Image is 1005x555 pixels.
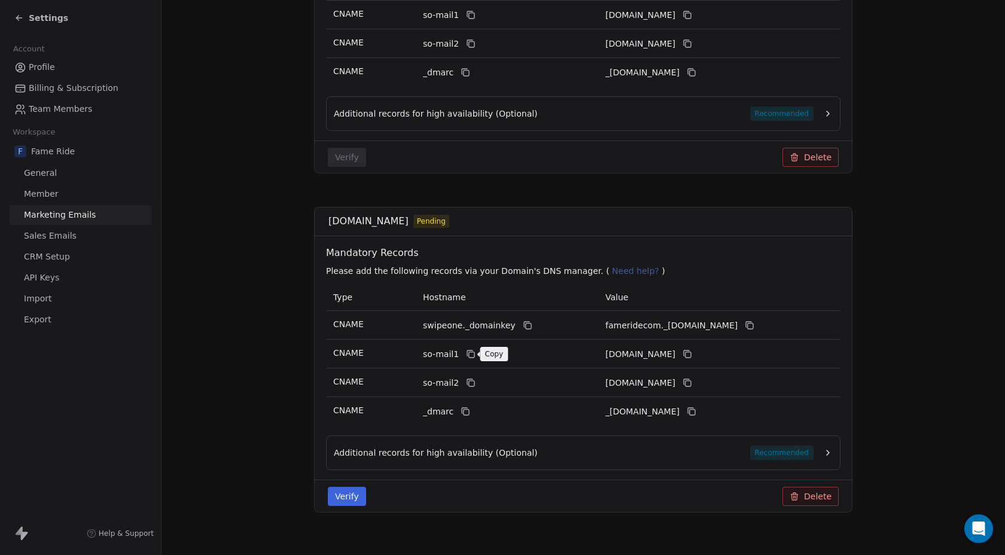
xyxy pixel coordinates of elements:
a: Export [10,310,151,330]
button: Verify [328,487,366,506]
span: Member [24,188,59,200]
a: API Keys [10,268,151,288]
p: Copy [485,349,504,359]
span: Hostname [423,292,466,302]
span: famerideecom1.swipeone.email [605,9,675,22]
span: Fame Ride [31,145,75,157]
span: Export [24,313,51,326]
span: _dmarc [423,405,453,418]
span: CNAME [333,319,364,329]
span: General [24,167,57,179]
a: General [10,163,151,183]
span: Profile [29,61,55,74]
a: Settings [14,12,68,24]
span: Settings [29,12,68,24]
span: so-mail2 [423,377,459,389]
button: Delete [782,148,839,167]
a: Billing & Subscription [10,78,151,98]
a: Profile [10,57,151,77]
p: Please add the following records via your Domain's DNS manager. ( ) [326,265,845,277]
span: Import [24,292,51,305]
span: Mandatory Records [326,246,845,260]
span: _dmarc.swipeone.email [605,405,680,418]
button: Additional records for high availability (Optional)Recommended [334,106,833,121]
a: Help & Support [87,529,154,538]
span: CNAME [333,348,364,358]
a: Member [10,184,151,204]
span: F [14,145,26,157]
span: Marketing Emails [24,209,96,221]
span: Sales Emails [24,230,77,242]
span: CRM Setup [24,251,70,263]
span: Billing & Subscription [29,82,118,94]
span: Value [605,292,628,302]
span: famerideecom2.swipeone.email [605,38,675,50]
button: Verify [328,148,366,167]
a: Marketing Emails [10,205,151,225]
span: Need help? [612,266,659,276]
a: Import [10,289,151,309]
button: Additional records for high availability (Optional)Recommended [334,446,833,460]
a: CRM Setup [10,247,151,267]
span: Help & Support [99,529,154,538]
span: fameridecom1.swipeone.email [605,348,675,361]
span: [DOMAIN_NAME] [328,214,409,228]
span: CNAME [333,377,364,386]
span: swipeone._domainkey [423,319,516,332]
span: Workspace [8,123,60,141]
span: so-mail1 [423,348,459,361]
span: CNAME [333,66,364,76]
p: Type [333,291,409,304]
a: Team Members [10,99,151,119]
span: so-mail2 [423,38,459,50]
a: Sales Emails [10,226,151,246]
span: so-mail1 [423,9,459,22]
span: Recommended [750,106,814,121]
span: Recommended [750,446,814,460]
span: fameridecom2.swipeone.email [605,377,675,389]
span: Additional records for high availability (Optional) [334,108,538,120]
span: fameridecom._domainkey.swipeone.email [605,319,738,332]
span: API Keys [24,272,59,284]
div: Open Intercom Messenger [964,514,993,543]
span: Team Members [29,103,92,115]
span: _dmarc.swipeone.email [605,66,680,79]
span: Additional records for high availability (Optional) [334,447,538,459]
span: CNAME [333,38,364,47]
span: Account [8,40,50,58]
span: Pending [417,216,446,227]
span: CNAME [333,405,364,415]
span: CNAME [333,9,364,19]
button: Delete [782,487,839,506]
span: _dmarc [423,66,453,79]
